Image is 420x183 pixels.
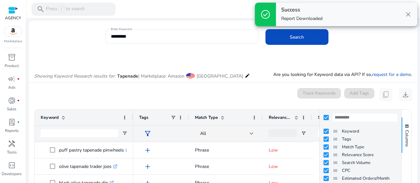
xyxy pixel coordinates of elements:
[8,75,16,83] span: campaign
[4,39,22,44] p: Marketplace
[37,5,45,13] span: search
[195,115,218,120] span: Match Type
[265,29,328,45] button: Search
[59,160,117,173] p: olive tapenade trader joes
[4,27,22,36] img: amazon.svg
[342,168,397,174] span: CPC
[197,73,243,79] span: [GEOGRAPHIC_DATA]
[2,171,22,177] p: Developers
[17,99,20,102] span: fiber_manual_record
[342,128,397,134] span: Keyword
[8,84,15,90] p: Ads
[111,27,132,31] mat-label: Enter Keyword
[301,131,306,136] button: Open Filter Menu
[7,149,17,155] p: Tools
[290,34,304,41] span: Search
[342,136,397,142] span: Tags
[269,160,306,173] p: Low
[122,131,127,136] button: Open Filter Menu
[5,15,21,21] p: AGENCY
[320,167,401,174] div: CPC Column
[195,143,257,157] p: Phrase
[144,130,152,137] span: filter_alt
[117,73,138,79] span: Tapenade
[200,130,206,137] span: All
[318,129,363,137] input: Search Volume Filter Input
[8,140,16,148] span: handyman
[144,146,152,154] span: add
[320,174,401,182] div: Estimated Orders/Month Column
[144,163,152,171] span: add
[402,91,409,99] span: download
[399,88,412,101] button: download
[404,130,410,147] span: Columns
[320,159,401,167] div: Search Volume Column
[260,9,271,20] span: check_circle
[46,6,85,13] p: Press to search
[320,135,401,143] div: Tags Column
[17,78,20,80] span: fiber_manual_record
[59,6,65,13] span: /
[8,118,16,126] span: lab_profile
[41,129,118,137] input: Keyword Filter Input
[8,161,16,169] span: code_blocks
[404,10,412,18] span: close
[333,114,397,121] input: Filter Columns Input
[245,72,250,80] mat-icon: edit
[59,143,130,157] p: puff pastry tapenade pinwheels
[8,53,16,61] span: inventory_2
[41,115,59,120] span: Keyword
[269,143,306,157] p: Low
[138,73,184,79] span: | Marketplace: Amazon
[281,7,323,13] h4: Success
[34,73,115,79] i: Showing Keyword Research results for:
[5,63,19,69] p: Product
[273,71,412,78] p: Are you looking for Keyword data via API? If so, .
[342,160,397,166] span: Search Volume
[342,152,397,158] span: Relevance Score
[342,144,397,150] span: Match Type
[372,71,411,78] a: request for a demo
[320,143,401,151] div: Match Type Column
[195,160,257,173] p: Phrase
[342,175,397,181] span: Estimated Orders/Month
[5,128,19,134] p: Reports
[320,151,401,159] div: Relevance Score Column
[7,106,16,112] p: Sales
[269,115,292,120] span: Relevance Score
[17,121,20,123] span: fiber_manual_record
[318,115,347,120] span: Search Volume
[281,15,323,22] p: Report Downloaded
[320,127,401,135] div: Keyword Column
[139,115,148,120] span: Tags
[8,97,16,104] span: donut_small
